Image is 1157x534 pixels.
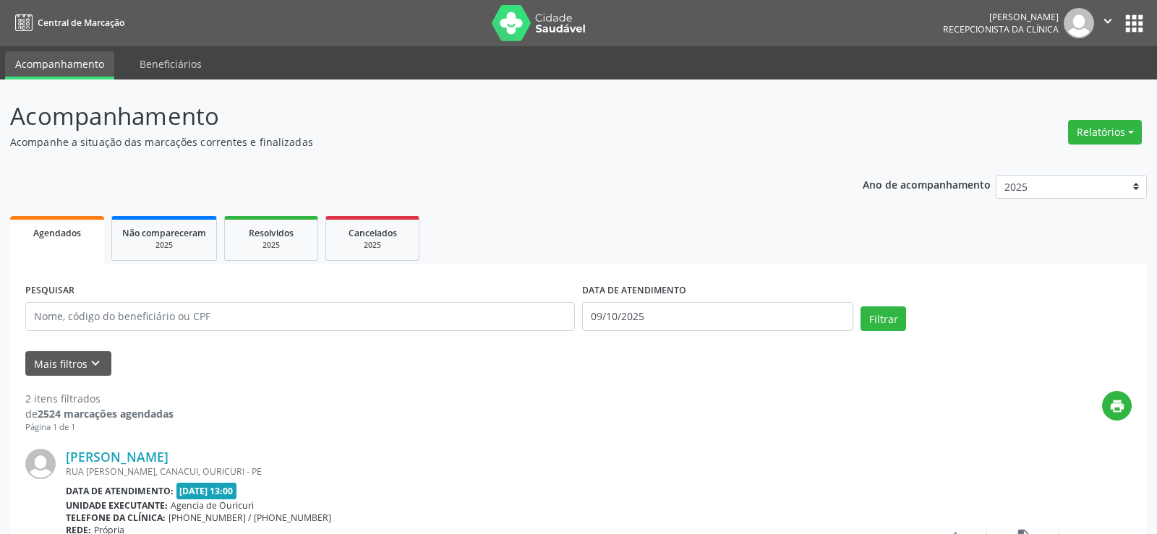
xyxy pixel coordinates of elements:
button: apps [1122,11,1147,36]
span: [PHONE_NUMBER] / [PHONE_NUMBER] [168,512,331,524]
strong: 2524 marcações agendadas [38,407,174,421]
i:  [1100,13,1116,29]
label: DATA DE ATENDIMENTO [582,280,686,302]
span: Cancelados [349,227,397,239]
span: Não compareceram [122,227,206,239]
button: Filtrar [861,306,906,331]
a: [PERSON_NAME] [66,449,168,465]
b: Telefone da clínica: [66,512,166,524]
button: print [1102,391,1132,421]
i: keyboard_arrow_down [87,356,103,371]
a: Central de Marcação [10,11,124,35]
div: 2025 [235,240,307,251]
button: Mais filtroskeyboard_arrow_down [25,351,111,376]
label: PESQUISAR [25,280,74,302]
img: img [25,449,56,479]
div: 2 itens filtrados [25,391,174,406]
span: Agencia de Ouricuri [171,499,254,512]
div: [PERSON_NAME] [943,11,1059,23]
div: de [25,406,174,421]
a: Acompanhamento [5,51,114,79]
div: 2025 [336,240,409,251]
input: Selecione um intervalo [582,302,853,331]
b: Data de atendimento: [66,485,174,497]
p: Acompanhe a situação das marcações correntes e finalizadas [10,134,806,150]
input: Nome, código do beneficiário ou CPF [25,302,575,331]
i: print [1109,398,1125,414]
b: Unidade executante: [66,499,168,512]
img: img [1064,8,1094,38]
div: 2025 [122,240,206,251]
span: [DATE] 13:00 [176,483,237,499]
a: Beneficiários [129,51,212,77]
span: Central de Marcação [38,17,124,29]
div: RUA [PERSON_NAME], CANACUI, OURICURI - PE [66,465,915,478]
div: Página 1 de 1 [25,421,174,434]
button:  [1094,8,1122,38]
p: Ano de acompanhamento [863,175,991,193]
span: Resolvidos [249,227,294,239]
span: Recepcionista da clínica [943,23,1059,35]
span: Agendados [33,227,81,239]
p: Acompanhamento [10,98,806,134]
button: Relatórios [1068,120,1142,145]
